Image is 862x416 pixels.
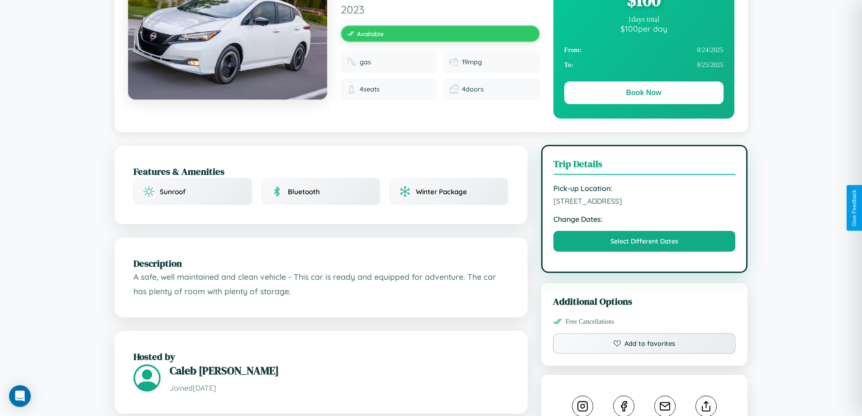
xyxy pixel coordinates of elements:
h2: Description [133,257,509,270]
div: Open Intercom Messenger [9,385,31,407]
img: Fuel type [347,57,356,67]
div: Give Feedback [851,190,857,226]
strong: Change Dates: [553,215,736,224]
img: Doors [449,85,458,94]
span: Bluetooth [288,187,320,196]
div: 8 / 25 / 2025 [564,57,724,72]
h2: Hosted by [133,350,509,363]
p: Joined [DATE] [170,382,509,395]
strong: Pick-up Location: [553,184,736,193]
div: 1 days total [564,15,724,24]
button: Book Now [564,81,724,104]
span: Sunroof [160,187,186,196]
span: 19 mpg [462,58,482,66]
p: A safe, well maintained and clean vehicle - This car is ready and equipped for adventure. The car... [133,270,509,298]
span: Free Cancellations [566,318,614,325]
h3: Additional Options [553,295,736,308]
span: Available [357,30,384,38]
button: Add to favorites [553,333,736,354]
h2: Features & Amenities [133,165,509,178]
span: 4 doors [462,85,484,93]
div: $ 100 per day [564,24,724,33]
h3: Caleb [PERSON_NAME] [170,363,509,378]
span: [STREET_ADDRESS] [553,196,736,206]
div: 8 / 24 / 2025 [564,43,724,57]
img: Fuel efficiency [449,57,458,67]
span: 4 seats [360,85,380,93]
span: gas [360,58,371,66]
img: Seats [347,85,356,94]
strong: To: [564,61,573,69]
span: Winter Package [416,187,467,196]
strong: From: [564,46,582,54]
span: 2023 [341,3,540,16]
h3: Trip Details [553,157,736,175]
button: Select Different Dates [553,231,736,252]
